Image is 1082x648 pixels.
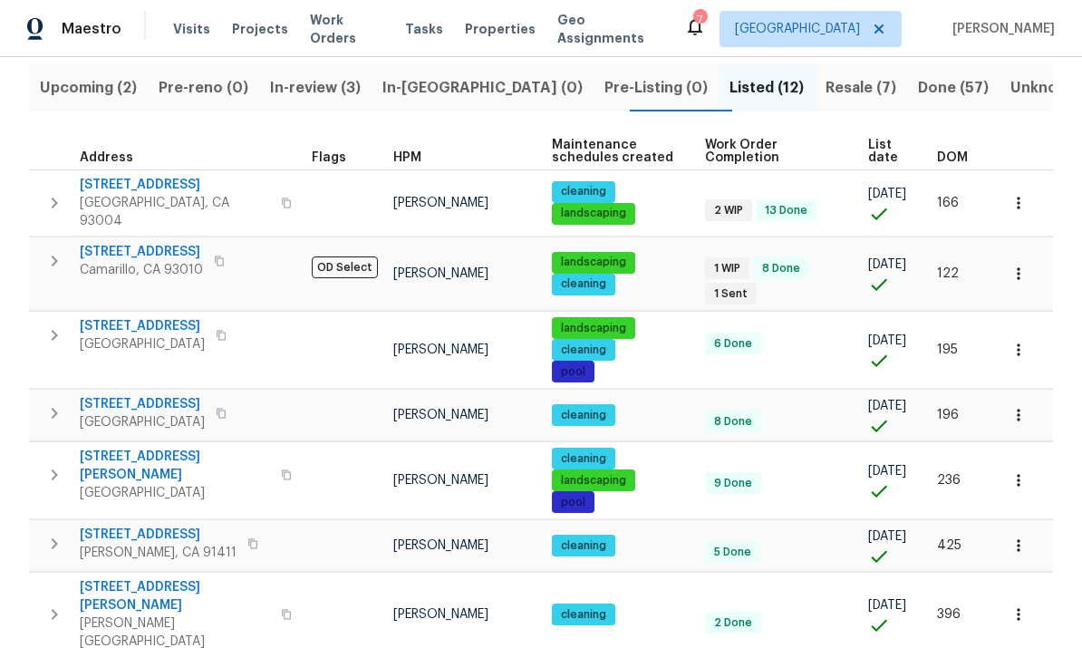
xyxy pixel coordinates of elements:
div: 7 [693,11,706,29]
span: 166 [937,197,959,209]
span: cleaning [554,184,613,199]
span: Address [80,151,133,164]
span: [PERSON_NAME] [393,409,488,421]
span: [DATE] [868,400,906,412]
span: cleaning [554,538,613,554]
span: [STREET_ADDRESS][PERSON_NAME] [80,578,270,614]
span: [PERSON_NAME] [393,608,488,621]
span: 196 [937,409,959,421]
span: [DATE] [868,334,906,347]
span: 8 Done [707,414,759,430]
span: 9 Done [707,476,759,491]
span: 13 Done [758,203,815,218]
span: pool [554,495,593,510]
span: [GEOGRAPHIC_DATA] [80,484,270,502]
span: Listed (12) [729,75,804,101]
span: [STREET_ADDRESS][PERSON_NAME] [80,448,270,484]
span: [STREET_ADDRESS] [80,176,270,194]
span: [PERSON_NAME] [393,539,488,552]
span: 1 WIP [707,261,748,276]
span: landscaping [554,473,633,488]
span: [PERSON_NAME] [393,343,488,356]
span: [DATE] [868,599,906,612]
span: Pre-reno (0) [159,75,248,101]
span: cleaning [554,276,613,292]
span: cleaning [554,607,613,623]
span: [DATE] [868,530,906,543]
span: landscaping [554,321,633,336]
span: [STREET_ADDRESS] [80,317,205,335]
span: 236 [937,474,961,487]
span: [PERSON_NAME], CA 91411 [80,544,237,562]
span: DOM [937,151,968,164]
span: 122 [937,267,959,280]
span: [STREET_ADDRESS] [80,395,205,413]
span: Upcoming (2) [40,75,137,101]
span: 8 Done [755,261,807,276]
span: 425 [937,539,961,552]
span: In-[GEOGRAPHIC_DATA] (0) [382,75,583,101]
span: pool [554,364,593,380]
span: Work Order Completion [705,139,837,164]
span: 396 [937,608,961,621]
span: [PERSON_NAME] [393,197,488,209]
span: [GEOGRAPHIC_DATA], CA 93004 [80,194,270,230]
span: Resale (7) [826,75,896,101]
span: [STREET_ADDRESS] [80,526,237,544]
span: [GEOGRAPHIC_DATA] [80,413,205,431]
span: Pre-Listing (0) [604,75,708,101]
span: [GEOGRAPHIC_DATA] [735,20,860,38]
span: Flags [312,151,346,164]
span: Properties [465,20,536,38]
span: Tasks [405,23,443,35]
span: [DATE] [868,465,906,478]
span: [PERSON_NAME] [393,267,488,280]
span: Work Orders [310,11,383,47]
span: [PERSON_NAME] [945,20,1055,38]
span: OD Select [312,256,378,278]
span: landscaping [554,206,633,221]
span: Maintenance schedules created [552,139,674,164]
span: [PERSON_NAME] [393,474,488,487]
span: Done (57) [918,75,989,101]
span: [STREET_ADDRESS] [80,243,203,261]
span: cleaning [554,408,613,423]
span: 2 Done [707,615,759,631]
span: Geo Assignments [557,11,662,47]
span: List date [868,139,906,164]
span: 5 Done [707,545,758,560]
span: 1 Sent [707,286,755,302]
span: landscaping [554,255,633,270]
span: 195 [937,343,958,356]
span: [DATE] [868,188,906,200]
span: cleaning [554,451,613,467]
span: Camarillo, CA 93010 [80,261,203,279]
span: Visits [173,20,210,38]
span: [GEOGRAPHIC_DATA] [80,335,205,353]
span: Maestro [62,20,121,38]
span: Projects [232,20,288,38]
span: In-review (3) [270,75,361,101]
span: 6 Done [707,336,759,352]
span: HPM [393,151,421,164]
span: [DATE] [868,258,906,271]
span: cleaning [554,343,613,358]
span: 2 WIP [707,203,750,218]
